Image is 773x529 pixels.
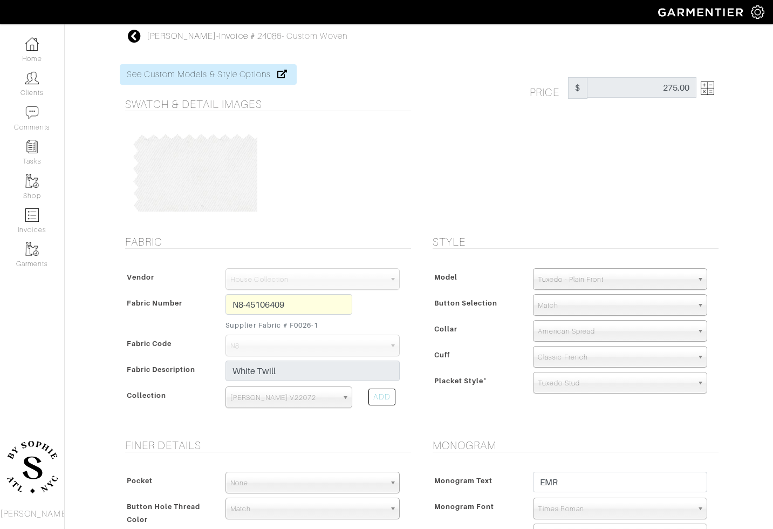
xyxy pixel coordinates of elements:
[125,98,411,111] h5: Swatch & Detail Images
[25,140,39,153] img: reminder-icon-8004d30b9f0a5d33ae49ab947aed9ed385cf756f9e5892f1edd6e32f2345188e.png
[127,499,201,527] span: Button Hole Thread Color
[230,269,385,290] span: House Collection
[368,389,395,405] div: ADD
[230,335,385,357] span: N8
[434,373,488,389] span: Placket Style
[230,387,338,409] span: [PERSON_NAME] V22072
[433,439,719,452] h5: Monogram
[434,499,495,514] span: Monogram Font
[434,347,450,363] span: Cuff
[25,106,39,119] img: comment-icon-a0a6a9ef722e966f86d9cbdc48e553b5cf19dbc54f86b18d962a5391bc8f6eb6.png
[434,295,498,311] span: Button Selection
[230,498,385,520] span: Match
[25,37,39,51] img: dashboard-icon-dbcd8f5a0b271acd01030246c82b418ddd0df26cd7fceb0bd07c9910d44c42f6.png
[434,473,493,489] span: Monogram Text
[433,235,719,248] h5: Style
[538,347,693,368] span: Classic French
[147,30,347,43] div: - - Custom Woven
[538,295,693,316] span: Match
[219,31,282,41] a: Invoice # 24086
[25,174,39,188] img: garments-icon-b7da505a4dc4fd61783c78ac3ca0ef83fa9d6f193b1c9dc38574b1d14d53ca28.png
[125,439,411,452] h5: Finer Details
[127,362,196,377] span: Fabric Description
[120,64,297,85] a: See Custom Models & Style Options
[225,320,352,330] small: Supplier Fabric # F0026-1
[25,242,39,256] img: garments-icon-b7da505a4dc4fd61783c78ac3ca0ef83fa9d6f193b1c9dc38574b1d14d53ca28.png
[127,336,172,351] span: Fabric Code
[127,269,154,285] span: Vendor
[568,77,587,99] span: $
[125,235,411,248] h5: Fabric
[751,5,764,19] img: gear-icon-white-bd11855cb880d31180b6d7d6211b90ccbf57a29d726f0c71d8c61bd08dd39cc2.png
[127,295,183,311] span: Fabric Number
[147,31,217,41] a: [PERSON_NAME]
[230,472,385,494] span: None
[653,3,751,22] img: garmentier-logo-header-white-b43fb05a5012e4ada735d5af1a66efaba907eab6374d6393d1fbf88cb4ef424d.png
[25,208,39,222] img: orders-icon-0abe47150d42831381b5fb84f609e132dff9fe21cb692f30cb5eec754e2cba89.png
[538,498,693,520] span: Times Roman
[538,321,693,342] span: American Spread
[434,269,457,285] span: Model
[25,71,39,85] img: clients-icon-6bae9207a08558b7cb47a8932f037763ab4055f8c8b6bfacd5dc20c3e0201464.png
[127,473,153,489] span: Pocket
[127,388,167,403] span: Collection
[538,372,693,394] span: Tuxedo Stud
[701,82,714,95] img: Open Price Breakdown
[434,321,457,337] span: Collar
[530,77,568,99] h5: Price
[538,269,693,290] span: Tuxedo - Plain Front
